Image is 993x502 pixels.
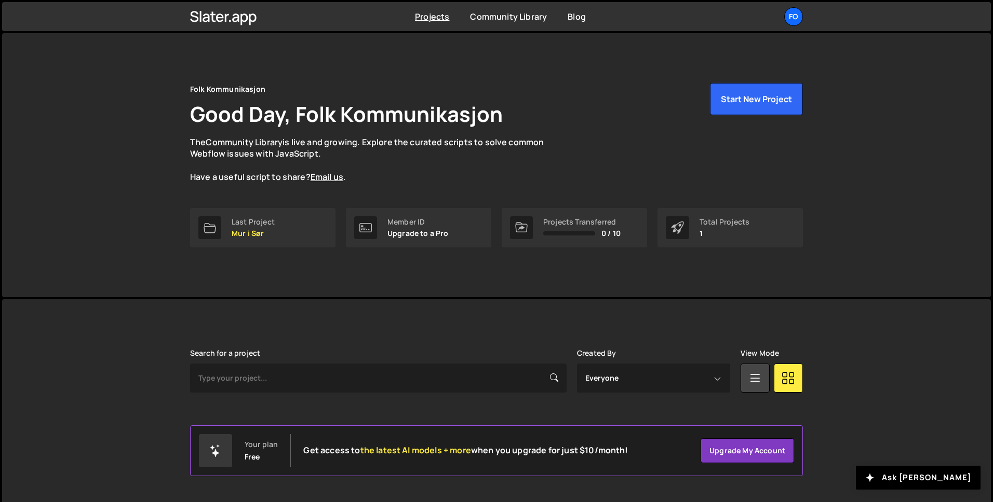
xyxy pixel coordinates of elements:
[700,229,749,238] p: 1
[190,364,567,393] input: Type your project...
[601,229,621,238] span: 0 / 10
[701,438,794,463] a: Upgrade my account
[470,11,547,22] a: Community Library
[710,83,803,115] button: Start New Project
[232,229,275,238] p: Mur i Sør
[415,11,449,22] a: Projects
[856,466,981,490] button: Ask [PERSON_NAME]
[190,136,564,183] p: The is live and growing. Explore the curated scripts to solve common Webflow issues with JavaScri...
[190,100,503,128] h1: Good Day, Folk Kommunikasjon
[190,208,336,247] a: Last Project Mur i Sør
[387,229,449,238] p: Upgrade to a Pro
[577,349,616,357] label: Created By
[303,445,628,455] h2: Get access to when you upgrade for just $10/month!
[190,83,265,95] div: Folk Kommunikasjon
[311,171,343,183] a: Email us
[360,444,471,456] span: the latest AI models + more
[245,440,278,449] div: Your plan
[543,218,621,226] div: Projects Transferred
[387,218,449,226] div: Member ID
[568,11,586,22] a: Blog
[245,453,260,461] div: Free
[206,136,283,148] a: Community Library
[190,349,260,357] label: Search for a project
[232,218,275,226] div: Last Project
[784,7,803,26] a: Fo
[700,218,749,226] div: Total Projects
[741,349,779,357] label: View Mode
